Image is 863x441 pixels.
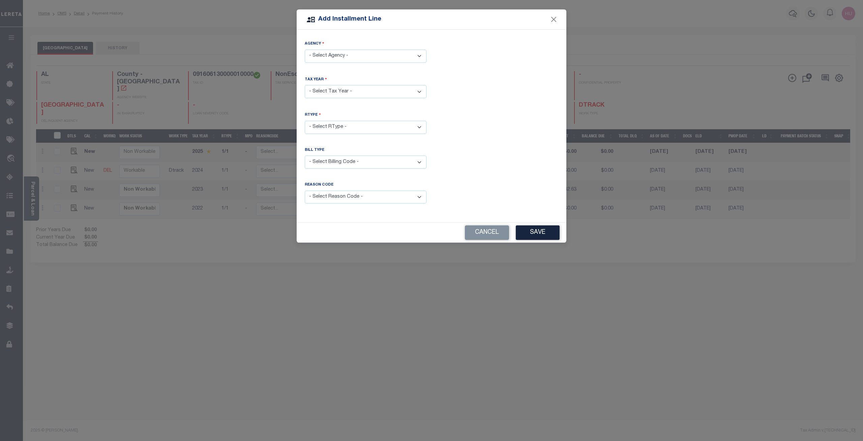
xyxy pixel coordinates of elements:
label: RType [305,112,321,118]
button: Save [516,225,560,240]
label: Tax Year [305,76,327,83]
label: Bill Type [305,147,324,153]
button: Cancel [465,225,509,240]
label: Agency [305,40,324,47]
label: Reason Code [305,182,333,188]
